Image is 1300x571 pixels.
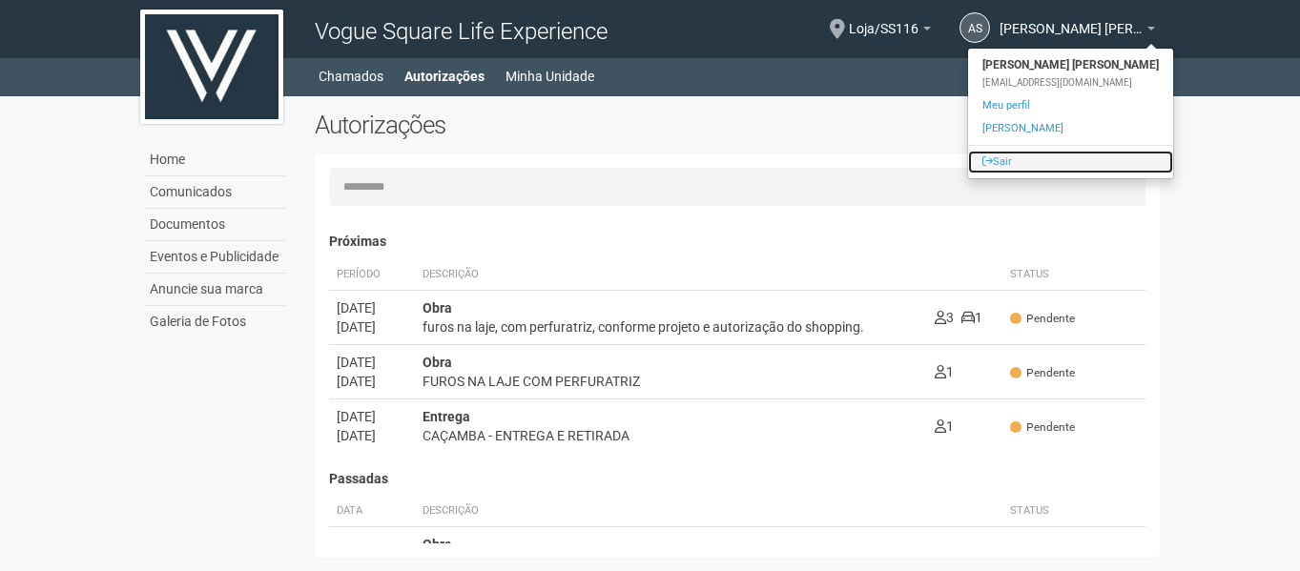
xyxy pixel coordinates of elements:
div: CAÇAMBA - ENTREGA E RETIRADA [423,426,919,445]
div: [DATE] [337,372,407,391]
a: Documentos [145,209,286,241]
strong: Obra [423,537,452,552]
th: Status [1002,496,1145,527]
a: Autorizações [404,63,485,90]
span: Vogue Square Life Experience [315,18,608,45]
span: 1 [935,364,954,379]
span: 1 [935,418,954,434]
span: andre silva de castro [1000,3,1143,36]
div: [DATE] [337,426,407,445]
div: [EMAIL_ADDRESS][DOMAIN_NAME] [968,76,1173,90]
a: [PERSON_NAME] [PERSON_NAME] [1000,24,1155,39]
a: Sair [968,151,1173,173]
a: Comunicados [145,176,286,209]
a: Galeria de Fotos [145,306,286,337]
div: [DATE] [337,298,407,317]
div: FUROS NA LAJE COM PERFURATRIZ [423,372,919,391]
a: Meu perfil [968,94,1173,117]
span: 1 [961,310,982,325]
div: furos na laje, com perfuratriz, conforme projeto e autorização do shopping. [423,317,919,336]
div: [DATE] [337,407,407,426]
a: Eventos e Publicidade [145,241,286,274]
th: Descrição [415,496,1003,527]
span: Pendente [1010,365,1075,381]
h4: Passadas [329,472,1146,486]
strong: Obra [423,355,452,370]
a: Chamados [319,63,383,90]
span: Loja/SS116 [849,3,918,36]
span: Pendente [1010,419,1075,436]
img: logo.jpg [140,10,283,124]
strong: Obra [423,300,452,316]
h4: Próximas [329,235,1146,249]
th: Data [329,496,415,527]
a: Loja/SS116 [849,24,931,39]
th: Período [329,259,415,291]
a: as [960,12,990,43]
h2: Autorizações [315,111,723,139]
th: Status [1002,259,1145,291]
div: [DATE] [337,353,407,372]
a: Anuncie sua marca [145,274,286,306]
a: [PERSON_NAME] [968,117,1173,140]
span: 3 [935,310,954,325]
a: Home [145,144,286,176]
strong: [PERSON_NAME] [PERSON_NAME] [968,53,1173,76]
strong: Entrega [423,409,470,424]
th: Descrição [415,259,927,291]
div: [DATE] [337,317,407,336]
span: Pendente [1010,311,1075,327]
a: Minha Unidade [506,63,594,90]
